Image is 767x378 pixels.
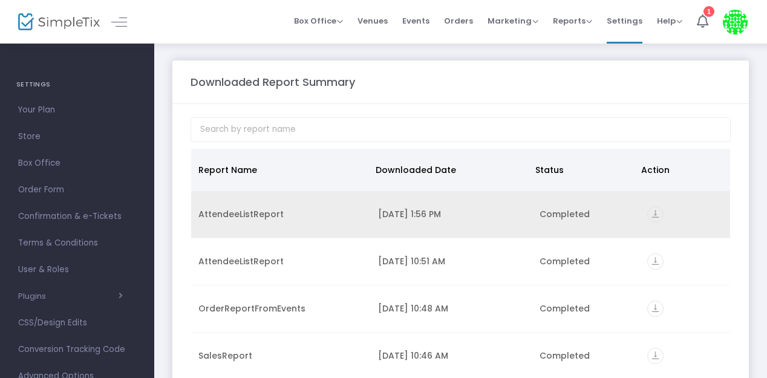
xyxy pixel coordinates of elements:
span: Your Plan [18,102,136,118]
span: User & Roles [18,262,136,278]
span: Order Form [18,182,136,198]
div: AttendeeListReport [198,255,364,267]
span: Orders [444,5,473,36]
a: vertical_align_bottom [647,257,664,269]
span: Help [657,15,682,27]
div: 9/20/2025 10:48 AM [378,302,525,314]
i: vertical_align_bottom [647,301,664,317]
button: Plugins [18,292,123,301]
div: https://go.SimpleTix.com/94r5p [647,348,723,364]
div: https://go.SimpleTix.com/trtx6 [647,253,723,270]
span: Box Office [294,15,343,27]
span: Reports [553,15,592,27]
div: 1 [703,6,714,17]
div: https://go.SimpleTix.com/60euc [647,206,723,223]
th: Downloaded Date [368,149,528,191]
div: SalesReport [198,350,364,362]
i: vertical_align_bottom [647,253,664,270]
div: OrderReportFromEvents [198,302,364,314]
span: Marketing [488,15,538,27]
div: https://go.SimpleTix.com/0vw52 [647,301,723,317]
a: vertical_align_bottom [647,351,664,363]
span: Settings [607,5,642,36]
a: vertical_align_bottom [647,304,664,316]
div: Completed [540,350,633,362]
i: vertical_align_bottom [647,348,664,364]
th: Status [528,149,635,191]
span: Box Office [18,155,136,171]
span: Terms & Conditions [18,235,136,251]
a: vertical_align_bottom [647,210,664,222]
span: Confirmation & e-Tickets [18,209,136,224]
h4: SETTINGS [16,73,138,97]
div: Completed [540,302,633,314]
div: AttendeeListReport [198,208,364,220]
i: vertical_align_bottom [647,206,664,223]
th: Report Name [191,149,368,191]
th: Action [634,149,723,191]
div: Completed [540,255,633,267]
m-panel-title: Downloaded Report Summary [191,74,355,90]
span: Conversion Tracking Code [18,342,136,357]
span: Venues [357,5,388,36]
span: Events [402,5,429,36]
input: Search by report name [191,117,731,142]
span: Store [18,129,136,145]
div: Completed [540,208,633,220]
span: CSS/Design Edits [18,315,136,331]
div: 9/20/2025 10:51 AM [378,255,525,267]
div: 9/20/2025 1:56 PM [378,208,525,220]
div: 9/20/2025 10:46 AM [378,350,525,362]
